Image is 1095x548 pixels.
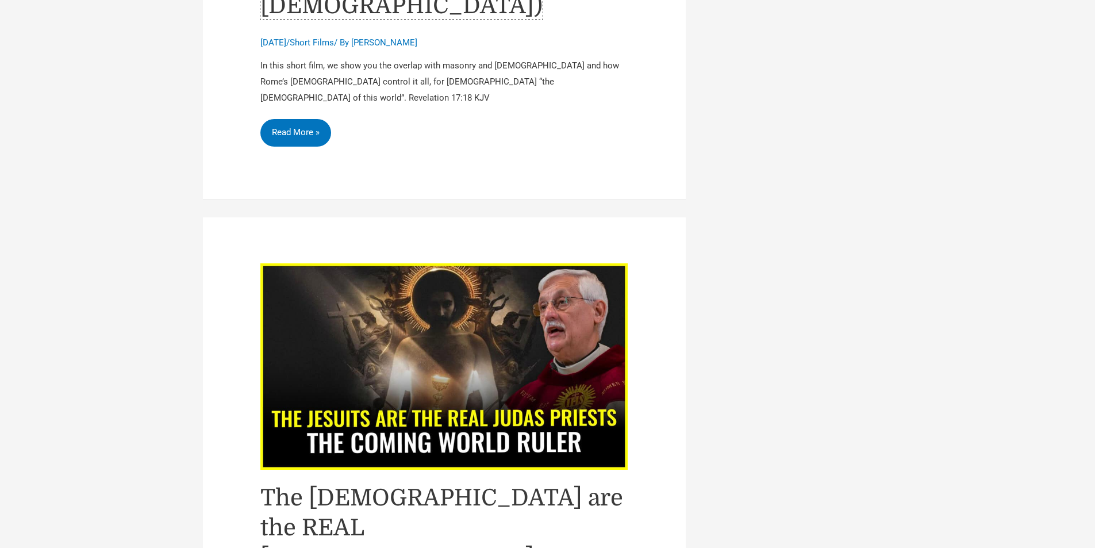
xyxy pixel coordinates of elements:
span: [DATE] [260,37,286,48]
a: [PERSON_NAME] [351,37,417,48]
a: Read More » [260,119,331,147]
a: Read: The Jesuits are the REAL Judas priests (the coming world ruler) [260,361,628,371]
div: / / By [260,37,628,49]
p: In this short film, we show you the overlap with masonry and [DEMOGRAPHIC_DATA] and how Rome’s [D... [260,58,628,106]
a: Short Films [290,37,334,48]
